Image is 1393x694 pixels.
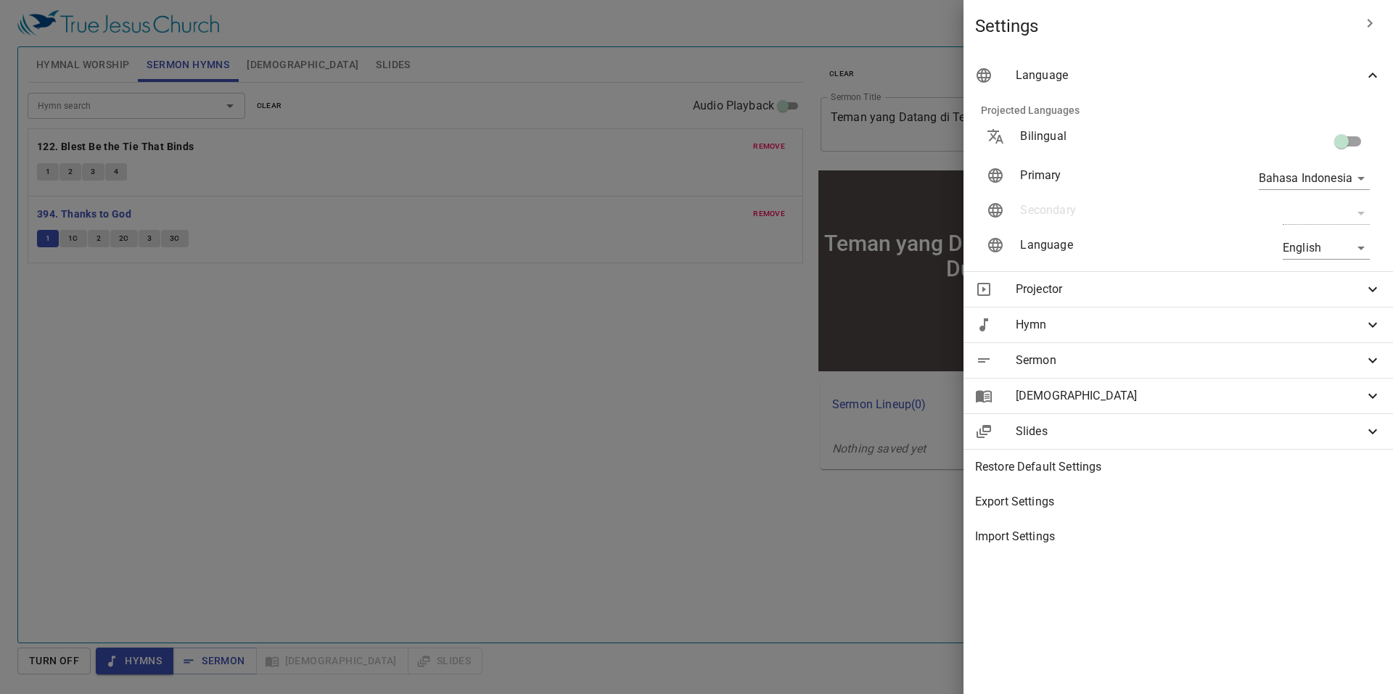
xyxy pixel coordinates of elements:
div: Projector [963,272,1393,307]
p: Secondary [1020,202,1200,219]
div: Restore Default Settings [963,450,1393,484]
div: Teman yang Datang di Tengah Duka [8,64,305,115]
div: English [1283,236,1370,260]
span: [DEMOGRAPHIC_DATA] [1016,387,1364,405]
span: Hymn [1016,316,1364,334]
div: Slides [963,414,1393,449]
div: Bahasa Indonesia [1259,167,1370,190]
li: 394 [356,110,390,134]
li: 122 [359,90,387,110]
li: Projected Languages [969,93,1387,128]
p: Primary [1020,167,1200,184]
div: Import Settings [963,519,1393,554]
span: Projector [1016,281,1364,298]
span: Slides [1016,423,1364,440]
p: Bilingual [1020,128,1200,145]
p: Pujian [356,74,391,86]
div: [DEMOGRAPHIC_DATA] [963,379,1393,413]
span: Settings [975,15,1352,38]
span: Language [1016,67,1364,84]
div: Export Settings [963,484,1393,519]
p: Language [1020,236,1200,254]
span: Import Settings [975,528,1381,545]
div: Sermon [963,343,1393,378]
span: Export Settings [975,493,1381,511]
div: Language [963,58,1393,93]
span: Restore Default Settings [975,458,1381,476]
span: Sermon [1016,352,1364,369]
div: Hymn [963,307,1393,342]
